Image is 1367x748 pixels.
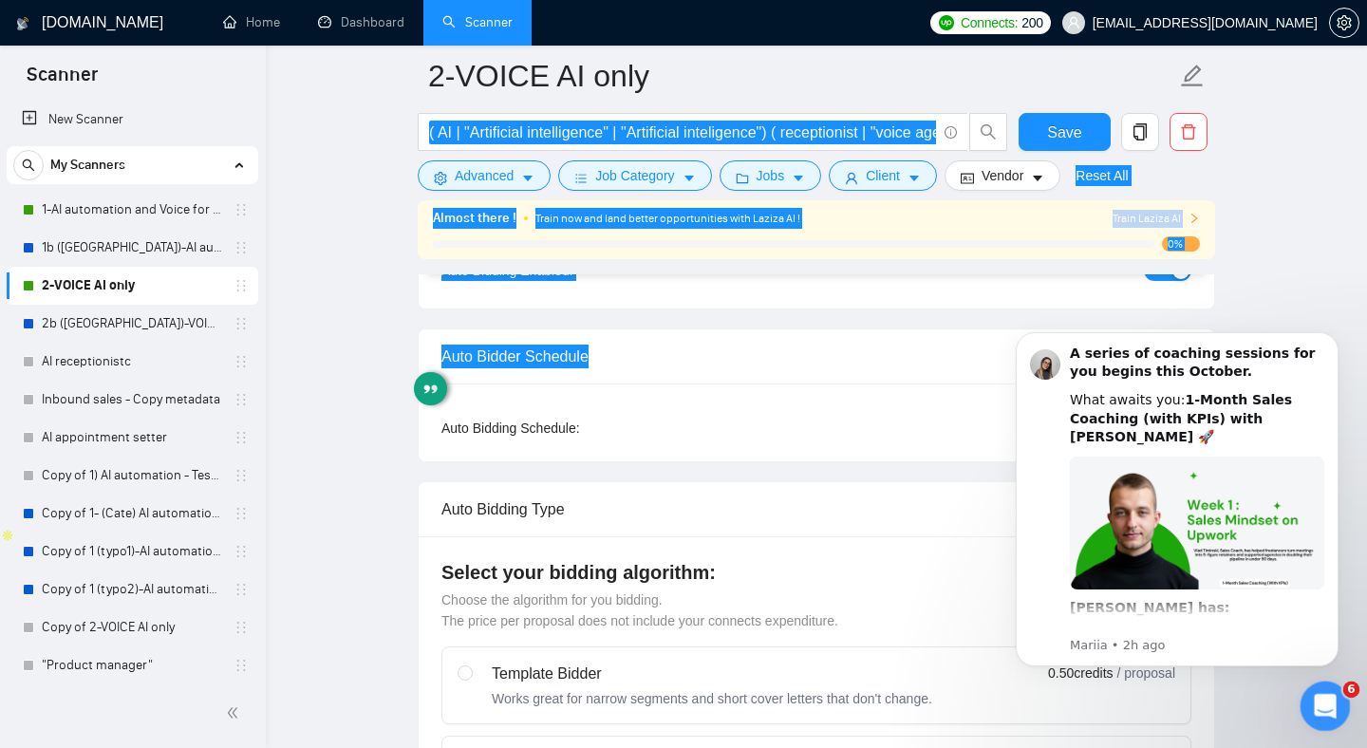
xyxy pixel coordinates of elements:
div: Recent messageProfile image for NazarRate your conversationNazar•[DATE] [19,288,361,387]
a: 1-AI automation and Voice for CRM & Booking [42,191,222,229]
a: 1b ([GEOGRAPHIC_DATA])-AI automation and Voice for CRM & Booking [42,229,222,267]
a: setting [1329,15,1359,30]
div: ✅ How To: Connect your agency to [DOMAIN_NAME] [28,513,352,568]
span: edit [1180,64,1205,88]
span: idcard [961,171,974,185]
span: Client [866,165,900,186]
a: searchScanner [442,14,513,30]
span: 200 [1021,12,1042,33]
span: Rate your conversation [84,333,259,348]
button: barsJob Categorycaret-down [558,160,711,191]
span: setting [1330,15,1358,30]
span: double-left [226,703,245,722]
img: Apollo [1,529,14,542]
a: dashboardDashboard [318,14,404,30]
span: Almost there ! [433,208,516,229]
span: holder [234,392,249,407]
li: New Scanner [7,101,258,139]
img: Profile image for Dima [239,30,277,68]
span: delete [1170,123,1207,140]
a: Copy of 1 (typo1)-AI automation and Voice for CRM & Booking [42,533,222,570]
span: setting [434,171,447,185]
span: caret-down [521,171,534,185]
div: Works great for narrow segments and short cover letters that don't change. [492,689,932,708]
div: Ask a question [19,397,361,449]
span: holder [234,430,249,445]
img: upwork-logo.png [939,15,954,30]
span: caret-down [683,171,696,185]
span: search [970,123,1006,140]
span: Advanced [455,165,514,186]
img: logo [16,9,29,39]
button: setting [1329,8,1359,38]
img: logo [38,36,68,66]
span: 6 [1343,682,1360,699]
span: Messages [110,621,176,634]
span: holder [234,316,249,331]
a: homeHome [223,14,280,30]
a: Inbound sales - Copy metadata [42,381,222,419]
button: userClientcaret-down [829,160,937,191]
div: Ask a question [39,413,318,433]
span: Search for help [39,477,154,496]
div: Template Bidder [492,663,932,685]
span: right [1189,213,1200,224]
span: search [14,159,43,172]
span: Train now and land better opportunities with Laziza AI ! [535,212,800,225]
p: Hi [EMAIL_ADDRESS][DOMAIN_NAME] 👋 [38,135,342,232]
a: Copy of 1- (Cate) AI automation and Voice for CRM & Booking (different categories) [42,495,222,533]
iframe: To enrich screen reader interactions, please activate Accessibility in Grammarly extension settings [1301,682,1351,732]
a: New Scanner [22,101,243,139]
a: 2-VOICE AI only [42,267,222,305]
div: Close [327,30,361,65]
p: How can we help? [38,232,342,264]
a: AI appointment setter [42,419,222,457]
span: Vendor [982,165,1023,186]
button: idcardVendorcaret-down [945,160,1060,191]
div: Recent message [39,304,341,324]
a: Copy of 1 (typo2)-AI automation and Voice for CRM & Booking [42,570,222,608]
span: Save [1047,121,1081,144]
div: Auto Bidding Schedule: [441,418,691,439]
a: AI receptionistc [42,343,222,381]
span: holder [234,202,249,217]
span: user [1067,16,1080,29]
span: holder [234,658,249,673]
span: copy [1122,123,1158,140]
li: My Scanners [7,146,258,684]
img: Profile image for Nazar [39,332,77,370]
span: holder [234,240,249,255]
span: folder [736,171,749,185]
button: Search for help [28,467,352,505]
span: Tickets [215,621,261,634]
button: delete [1170,113,1208,151]
span: Choose the algorithm for you bidding. The price per proposal does not include your connects expen... [441,592,838,628]
div: Profile image for NazarRate your conversationNazar•[DATE] [20,316,360,386]
span: holder [234,354,249,369]
button: Train Laziza AI [1113,210,1200,228]
img: Profile image for Viktor [275,30,313,68]
span: Jobs [757,165,785,186]
input: Search Freelance Jobs... [429,121,936,144]
span: caret-down [908,171,921,185]
a: Copy of 2-VOICE AI only [42,608,222,646]
span: holder [234,278,249,293]
div: • [DATE] [127,351,180,371]
button: settingAdvancedcaret-down [418,160,551,191]
button: search [969,113,1007,151]
span: user [845,171,858,185]
span: holder [234,582,249,597]
span: caret-down [1031,171,1044,185]
div: Nazar [84,351,123,371]
span: holder [234,620,249,635]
